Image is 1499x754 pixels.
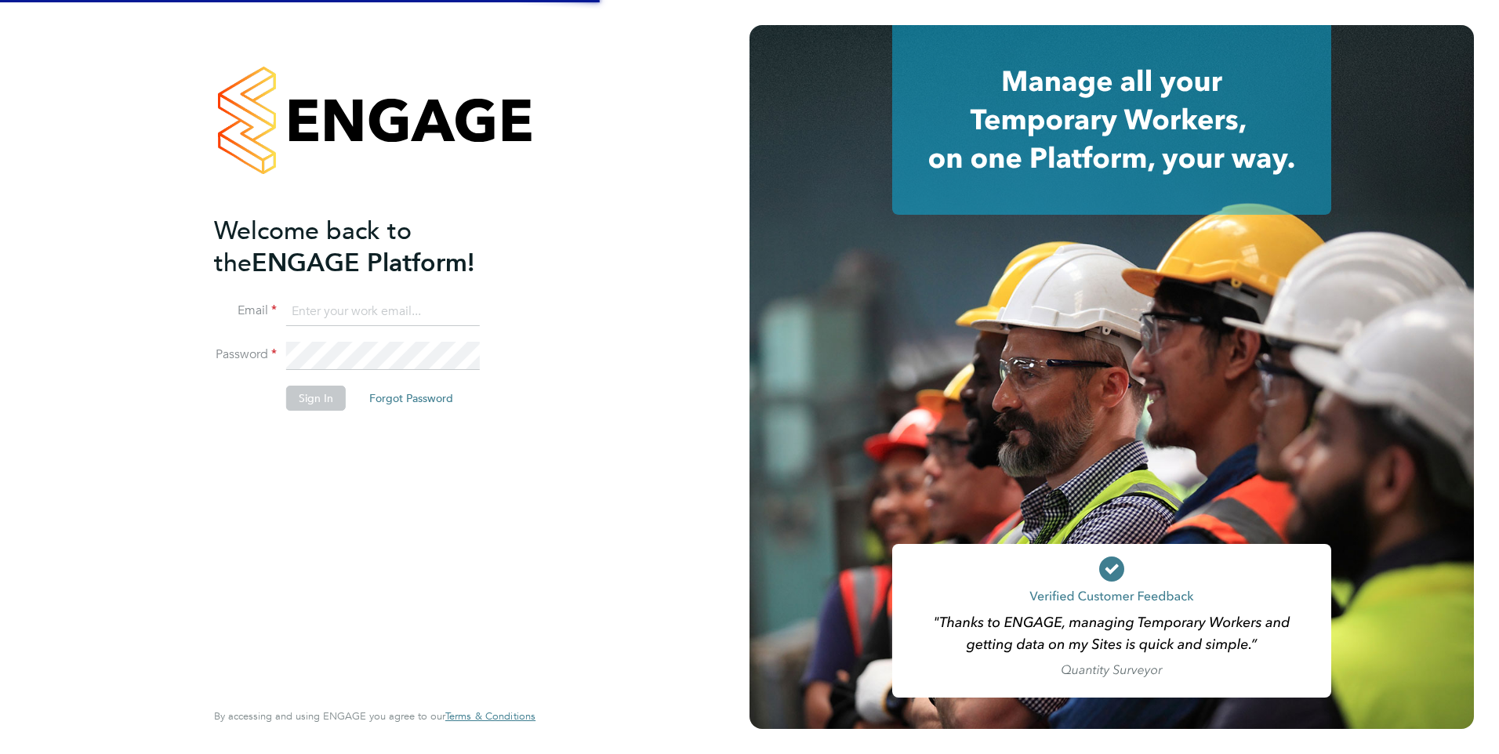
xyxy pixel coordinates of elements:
span: Welcome back to the [214,216,412,278]
span: By accessing and using ENGAGE you agree to our [214,709,535,723]
span: Terms & Conditions [445,709,535,723]
label: Password [214,346,277,363]
button: Forgot Password [357,386,466,411]
a: Terms & Conditions [445,710,535,723]
input: Enter your work email... [286,298,480,326]
label: Email [214,303,277,319]
button: Sign In [286,386,346,411]
h2: ENGAGE Platform! [214,215,520,279]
